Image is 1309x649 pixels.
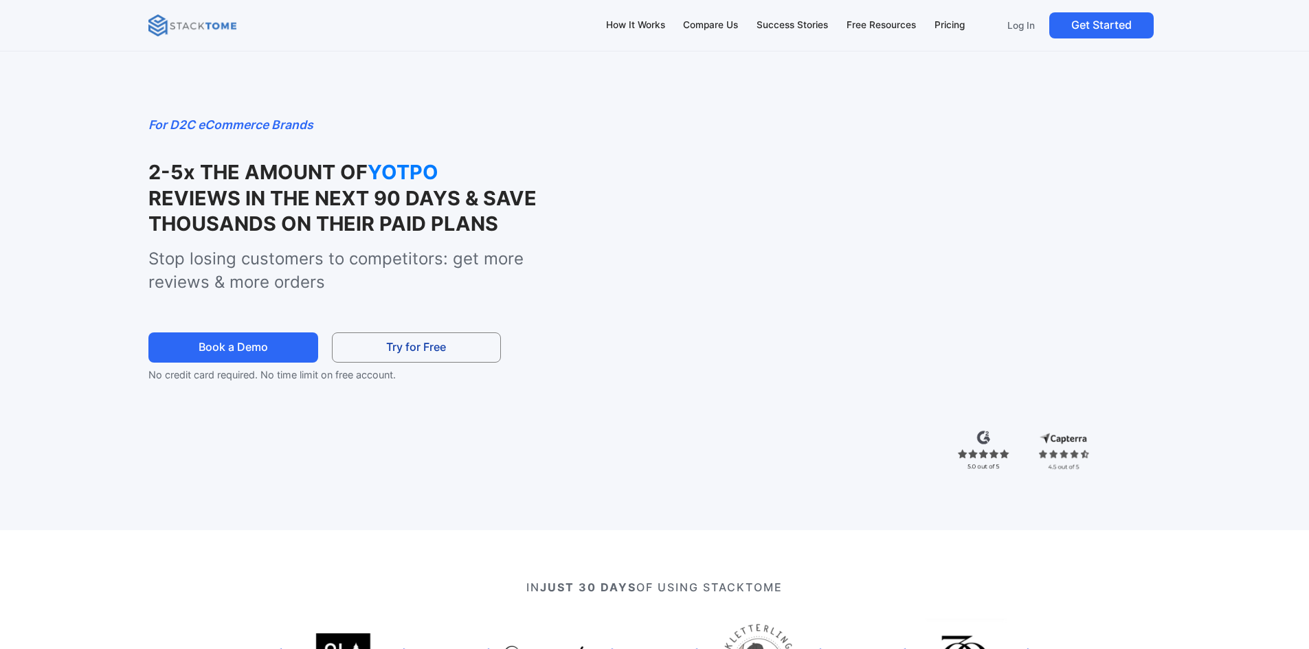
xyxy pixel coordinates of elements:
[148,160,368,184] strong: 2-5x THE AMOUNT OF
[750,11,835,40] a: Success Stories
[847,18,916,33] div: Free Resources
[935,18,965,33] div: Pricing
[613,115,1161,423] iframe: StackTome- product_demo 07.24 - 1.3x speed (1080p)
[599,11,671,40] a: How It Works
[368,159,505,185] strong: YOTPO
[606,18,665,33] div: How It Works
[148,117,313,132] em: For D2C eCommerce Brands
[148,367,525,383] p: No credit card required. No time limit on free account.
[1007,19,1035,32] p: Log In
[148,186,537,236] strong: REVIEWS IN THE NEXT 90 DAYS & SAVE THOUSANDS ON THEIR PAID PLANS
[840,11,922,40] a: Free Resources
[677,11,745,40] a: Compare Us
[683,18,738,33] div: Compare Us
[998,12,1044,38] a: Log In
[199,579,1110,595] p: IN OF USING STACKTOME
[928,11,971,40] a: Pricing
[148,247,583,293] p: Stop losing customers to competitors: get more reviews & more orders
[540,580,636,594] strong: JUST 30 DAYS
[148,332,317,363] a: Book a Demo
[757,18,828,33] div: Success Stories
[332,332,501,363] a: Try for Free
[1049,12,1154,38] a: Get Started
